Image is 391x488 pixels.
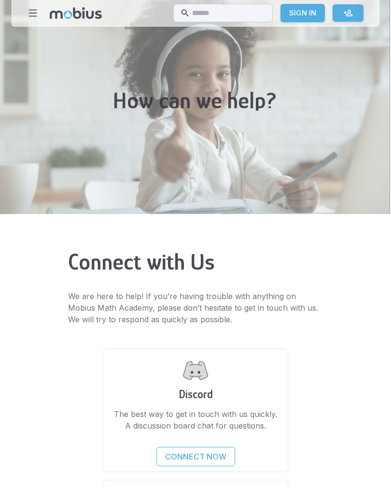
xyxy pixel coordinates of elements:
h2: Connect with Us [68,249,323,275]
a: Connect Now [156,447,235,466]
h3: Discord [111,388,280,401]
p: Connect Now [165,451,226,462]
p: The best way to get in touch with us quickly. A discussion board chat for questions. [111,408,280,431]
p: We are here to help! If you’re having trouble with anything on Mobius Math Academy, please don’t ... [68,290,323,325]
a: Sign In [280,4,325,22]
